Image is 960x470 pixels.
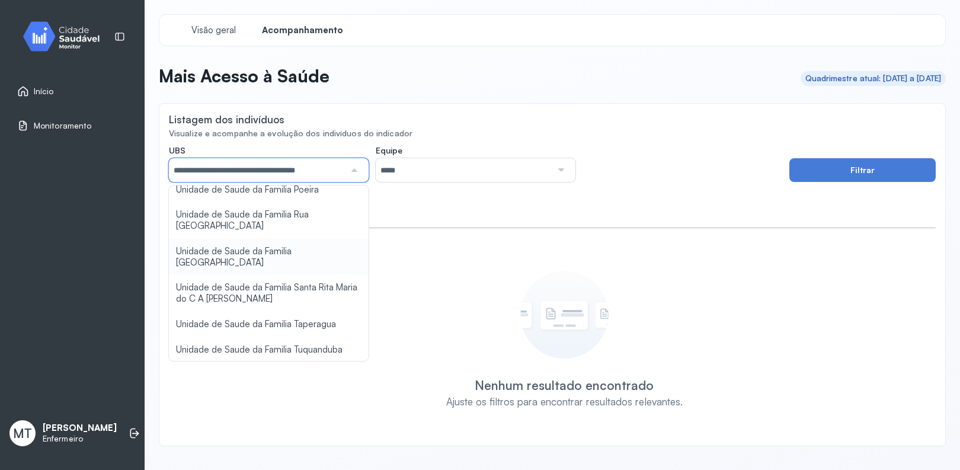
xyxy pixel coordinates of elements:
[191,25,236,36] span: Visão geral
[43,434,117,444] p: Enfermeiro
[169,202,369,239] li: Unidade de Saude da Familia Rua [GEOGRAPHIC_DATA]
[169,312,369,337] li: Unidade de Saude da Familia Taperagua
[159,65,329,87] p: Mais Acesso à Saúde
[805,73,942,84] div: Quadrimestre atual: [DATE] a [DATE]
[475,378,654,393] div: Nenhum resultado encontrado
[169,113,284,126] div: Listagem dos indivíduos
[34,121,91,131] span: Monitoramento
[169,177,369,203] li: Unidade de Saude da Familia Poeira
[520,271,609,359] img: Imagem de empty state
[169,239,369,276] li: Unidade de Saude da Familia [GEOGRAPHIC_DATA]
[34,87,54,97] span: Início
[169,275,369,312] li: Unidade de Saude da Familia Santa Rita Maria do C A [PERSON_NAME]
[169,145,185,156] span: UBS
[446,395,683,408] div: Ajuste os filtros para encontrar resultados relevantes.
[789,158,936,182] button: Filtrar
[13,426,32,441] span: MT
[169,337,369,363] li: Unidade de Saude da Familia Tuquanduba
[43,423,117,434] p: [PERSON_NAME]
[17,85,127,97] a: Início
[262,25,343,36] span: Acompanhamento
[169,129,936,139] div: Visualize e acompanhe a evolução dos indivíduos do indicador
[12,19,119,54] img: monitor.svg
[17,120,127,132] a: Monitoramento
[376,145,402,156] span: Equipe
